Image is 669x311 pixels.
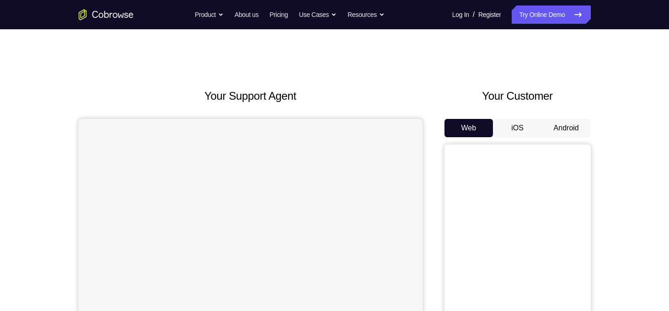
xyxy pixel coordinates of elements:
[452,5,469,24] a: Log In
[542,119,591,137] button: Android
[79,88,423,104] h2: Your Support Agent
[478,5,501,24] a: Register
[473,9,475,20] span: /
[348,5,385,24] button: Resources
[195,5,224,24] button: Product
[79,9,134,20] a: Go to the home page
[493,119,542,137] button: iOS
[512,5,590,24] a: Try Online Demo
[235,5,258,24] a: About us
[444,119,493,137] button: Web
[269,5,288,24] a: Pricing
[444,88,591,104] h2: Your Customer
[299,5,337,24] button: Use Cases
